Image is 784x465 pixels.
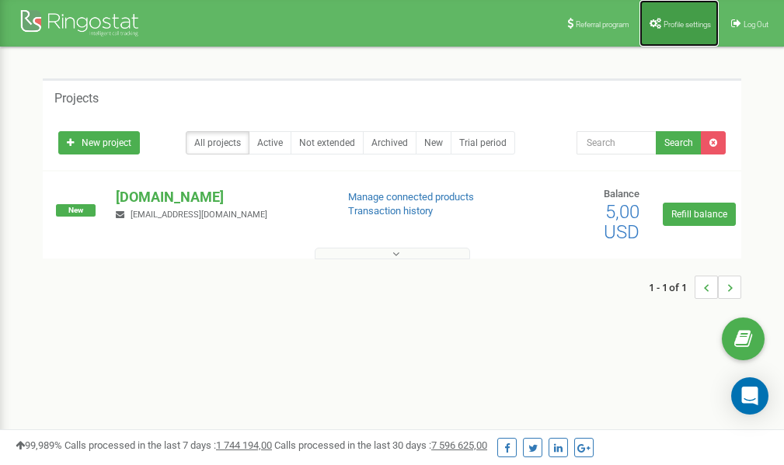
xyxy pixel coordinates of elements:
[664,20,711,29] span: Profile settings
[576,20,629,29] span: Referral program
[416,131,451,154] a: New
[649,260,741,314] nav: ...
[216,439,272,451] u: 1 744 194,00
[451,131,515,154] a: Trial period
[56,204,96,217] span: New
[649,276,695,299] span: 1 - 1 of 1
[54,92,99,106] h5: Projects
[577,131,657,154] input: Search
[744,20,768,29] span: Log Out
[604,201,639,243] span: 5,00 USD
[348,205,433,217] a: Transaction history
[663,203,736,226] a: Refill balance
[291,131,364,154] a: Not extended
[58,131,140,154] a: New project
[656,131,702,154] button: Search
[604,188,639,200] span: Balance
[186,131,249,154] a: All projects
[116,187,322,207] p: [DOMAIN_NAME]
[131,210,267,220] span: [EMAIL_ADDRESS][DOMAIN_NAME]
[731,377,768,415] div: Open Intercom Messenger
[64,439,272,451] span: Calls processed in the last 7 days :
[348,191,474,203] a: Manage connected products
[16,439,62,451] span: 99,989%
[249,131,291,154] a: Active
[274,439,487,451] span: Calls processed in the last 30 days :
[363,131,416,154] a: Archived
[431,439,487,451] u: 7 596 625,00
